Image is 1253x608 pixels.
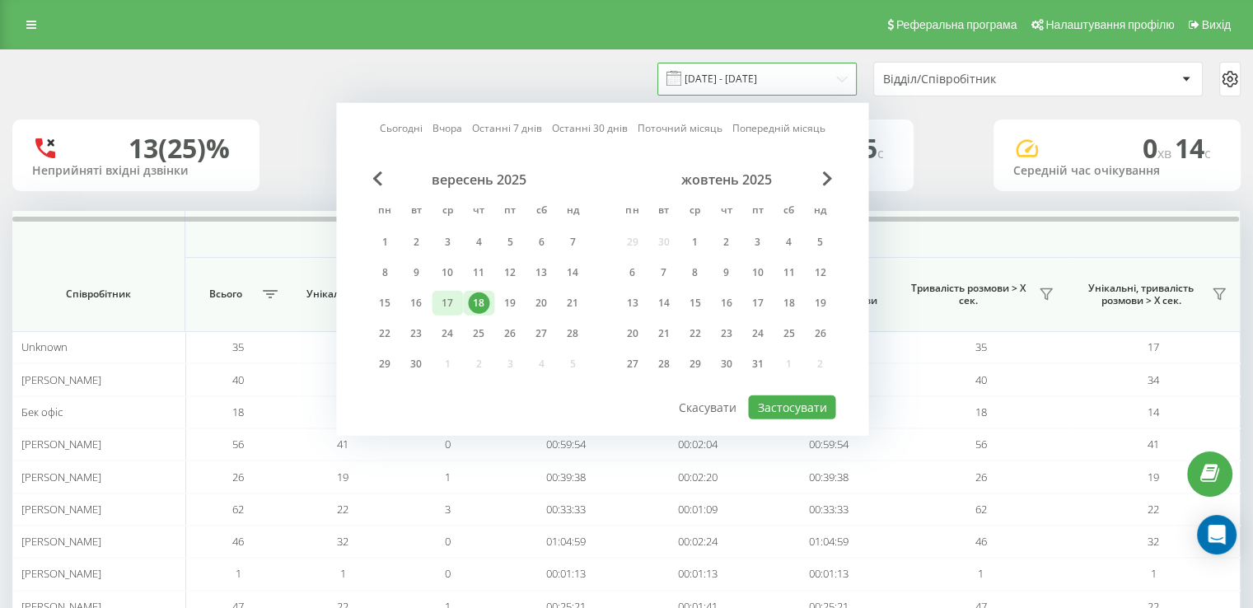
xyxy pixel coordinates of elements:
div: 29 [684,353,705,375]
td: 00:59:54 [501,428,632,461]
div: 31 [746,353,768,375]
div: 27 [621,353,643,375]
div: пн 8 вер 2025 р. [369,260,400,285]
div: сб 25 жовт 2025 р. [773,321,804,346]
abbr: субота [529,199,554,224]
div: Неприйняті вхідні дзвінки [32,164,240,178]
div: ср 29 жовт 2025 р. [679,352,710,376]
span: 14 [1148,405,1159,419]
div: 20 [621,323,643,344]
div: 13 (25)% [129,133,230,164]
span: 18 [975,405,987,419]
div: 26 [499,323,521,344]
span: Всього [194,288,257,301]
span: 22 [337,502,348,517]
div: 2 [405,232,427,253]
div: 17 [746,292,768,314]
span: 35 [975,339,987,354]
div: 5 [809,232,830,253]
div: 1 [374,232,395,253]
div: 12 [809,262,830,283]
div: сб 13 вер 2025 р. [526,260,557,285]
div: нд 28 вер 2025 р. [557,321,588,346]
abbr: середа [435,199,460,224]
div: 4 [778,232,799,253]
td: 00:01:09 [632,493,763,526]
span: Співробітник [28,288,168,301]
td: 00:33:33 [501,493,632,526]
div: 19 [809,292,830,314]
span: [PERSON_NAME] [21,566,101,581]
span: 26 [232,470,244,484]
div: 15 [684,292,705,314]
abbr: вівторок [651,199,676,224]
span: 46 [232,534,244,549]
div: нд 14 вер 2025 р. [557,260,588,285]
div: сб 18 жовт 2025 р. [773,291,804,316]
div: 23 [405,323,427,344]
span: c [877,144,884,162]
div: 6 [621,262,643,283]
div: 5 [499,232,521,253]
span: 14 [1175,130,1211,166]
div: сб 20 вер 2025 р. [526,291,557,316]
div: нд 5 жовт 2025 р. [804,230,835,255]
div: 23 [715,323,736,344]
abbr: середа [682,199,707,224]
span: 41 [1148,437,1159,451]
abbr: п’ятниця [745,199,769,224]
div: 13 [621,292,643,314]
span: 18 [232,405,244,419]
div: Open Intercom Messenger [1197,515,1237,554]
div: пт 24 жовт 2025 р. [741,321,773,346]
div: нд 26 жовт 2025 р. [804,321,835,346]
div: вересень 2025 [369,171,588,188]
div: 24 [746,323,768,344]
div: 11 [468,262,489,283]
div: вт 9 вер 2025 р. [400,260,432,285]
div: ср 10 вер 2025 р. [432,260,463,285]
td: 00:33:33 [763,493,894,526]
td: 00:59:54 [763,428,894,461]
div: вт 7 жовт 2025 р. [648,260,679,285]
div: чт 9 жовт 2025 р. [710,260,741,285]
div: 9 [715,262,736,283]
div: 1 [684,232,705,253]
div: пн 13 жовт 2025 р. [616,291,648,316]
span: 1 [445,470,451,484]
div: чт 18 вер 2025 р. [463,291,494,316]
div: 27 [531,323,552,344]
span: Бек офіс [21,405,63,419]
span: Unknown [21,339,68,354]
span: Next Month [822,171,832,186]
span: 40 [975,372,987,387]
div: пн 15 вер 2025 р. [369,291,400,316]
div: 12 [499,262,521,283]
td: 00:01:13 [763,558,894,590]
abbr: субота [776,199,801,224]
div: жовтень 2025 [616,171,835,188]
span: [PERSON_NAME] [21,502,101,517]
div: 28 [652,353,674,375]
div: 6 [531,232,552,253]
span: Тривалість розмови > Х сек. [902,282,1034,307]
div: 22 [374,323,395,344]
div: пн 6 жовт 2025 р. [616,260,648,285]
span: c [1204,144,1211,162]
div: 11 [778,262,799,283]
div: чт 4 вер 2025 р. [463,230,494,255]
div: 20 [531,292,552,314]
span: 56 [232,437,244,451]
div: пн 27 жовт 2025 р. [616,352,648,376]
div: 30 [715,353,736,375]
div: сб 11 жовт 2025 р. [773,260,804,285]
a: Поточний місяць [638,120,722,136]
div: 25 [778,323,799,344]
span: 0 [445,437,451,451]
a: Останні 7 днів [472,120,542,136]
span: 1 [235,566,241,581]
span: 19 [337,470,348,484]
div: ср 8 жовт 2025 р. [679,260,710,285]
div: 16 [715,292,736,314]
a: Вчора [432,120,462,136]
